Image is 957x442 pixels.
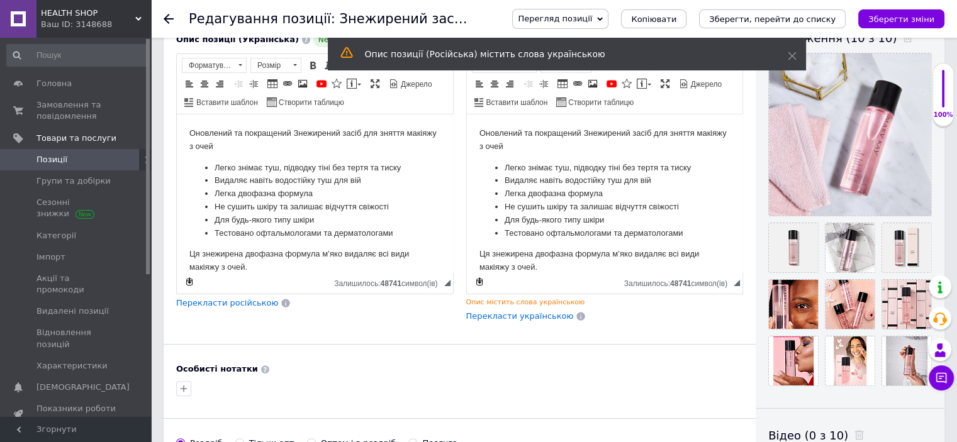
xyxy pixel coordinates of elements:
a: По центру [198,77,211,91]
span: Замовлення та повідомлення [36,99,116,122]
a: Вставити/Редагувати посилання (Ctrl+L) [281,77,294,91]
button: Зберегти зміни [858,9,944,28]
div: Кiлькiсть символiв [624,276,734,288]
span: Перекласти українською [466,311,574,321]
li: Не сушить шкіру та залишає відчуття свіжості [38,86,238,99]
span: Форматування [182,58,234,72]
a: По правому краю [503,77,517,91]
a: Таблиця [266,77,279,91]
a: Вставити іконку [620,77,634,91]
a: По лівому краю [473,77,486,91]
span: Характеристики [36,360,108,372]
div: Ваш ID: 3148688 [41,19,151,30]
span: Категорії [36,230,76,241]
a: Вставити/Редагувати посилання (Ctrl+L) [571,77,585,91]
span: 48741 [380,279,401,288]
a: Вставити іконку [330,77,344,91]
span: Імпорт [36,251,65,263]
div: Опис містить слова українською [466,297,744,307]
a: Збільшити відступ [537,77,551,91]
li: Видаляє навіть водостійку туш для вій [38,60,238,73]
a: Вставити повідомлення [345,77,363,91]
span: Відновлення позицій [36,327,116,350]
span: New [313,32,340,47]
span: 48741 [670,279,691,288]
span: [DEMOGRAPHIC_DATA] [36,382,130,393]
a: Зробити резервну копію зараз [473,275,486,289]
li: Для будь-якого типу шкіри [38,99,238,113]
a: Форматування [182,58,247,73]
a: Джерело [387,77,434,91]
div: Повернутися назад [164,14,174,24]
li: Легко знімає туш, підводку тіні без тертя та тиску [38,47,238,60]
p: Оновлений та покращений Знежирений засіб для зняття макіяжу з очей [13,13,264,39]
button: Зберегти, перейти до списку [699,9,846,28]
div: Зображення (10 з 10) [768,30,932,46]
a: Зменшити відступ [522,77,535,91]
a: Курсив (Ctrl+I) [321,58,335,72]
span: Вставити шаблон [194,97,258,108]
a: Створити таблицю [265,95,346,109]
a: По правому краю [213,77,227,91]
span: Створити таблицю [277,97,344,108]
a: Зробити резервну копію зараз [182,275,196,289]
a: Додати відео з YouTube [315,77,328,91]
a: Зображення [586,77,600,91]
i: Зберегти зміни [868,14,934,24]
a: Максимізувати [368,77,382,91]
span: Вставити шаблон [484,97,548,108]
a: Додати відео з YouTube [605,77,618,91]
div: Опис позиції (Російська) містить слова українською [365,48,756,60]
li: Легка двофазна формула [38,73,238,86]
span: Створити таблицю [566,97,634,108]
span: Копіювати [631,14,676,24]
h1: Редагування позиції: Знежирений засіб для зняття косметики з очей Mary Kay [189,11,787,26]
a: Розмір [250,58,301,73]
a: Джерело [677,77,724,91]
a: Вставити повідомлення [635,77,653,91]
span: Перегляд позиції [518,14,592,23]
a: Зменшити відступ [232,77,245,91]
span: Розмір [251,58,289,72]
input: Пошук [6,44,148,67]
span: Джерело [399,79,432,90]
span: Показники роботи компанії [36,403,116,426]
p: Ця знежирена двофазна формула м’яко видаляє всі види макіяжу з очей. [13,133,264,160]
span: Перекласти російською [176,298,278,307]
div: 100% [933,111,953,119]
a: Створити таблицю [554,95,635,109]
span: Товари та послуги [36,133,116,144]
li: Тестовано офтальмологами та дерматологами [38,113,238,126]
a: Жирний (Ctrl+B) [306,58,320,72]
button: Копіювати [621,9,686,28]
button: Чат з покупцем [929,365,954,390]
a: По центру [488,77,501,91]
a: Зображення [296,77,310,91]
a: Вставити шаблон [473,95,550,109]
span: Сезонні знижки [36,197,116,219]
b: Особисті нотатки [176,364,258,373]
span: Опис позиції (Українська) [176,35,299,44]
span: HEALTH SHOP [41,8,135,19]
span: Потягніть для зміни розмірів [734,280,740,286]
span: Видалені позиції [36,306,109,317]
iframe: Редактор, 3647B42F-D700-44DB-B990-87D5644D8730 [177,114,453,272]
i: Зберегти, перейти до списку [709,14,836,24]
span: Потягніть для зміни розмірів [444,280,451,286]
a: Максимізувати [658,77,672,91]
span: Відео (0 з 10) [768,429,848,442]
iframe: Редактор, 1EF34A0F-7AF9-42ED-BAC6-3C454F5F39CA [467,114,743,272]
span: Позиції [36,154,67,165]
a: Збільшити відступ [247,77,260,91]
span: Групи та добірки [36,175,111,187]
span: Головна [36,78,72,89]
div: Кiлькiсть символiв [334,276,444,288]
span: Джерело [689,79,722,90]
